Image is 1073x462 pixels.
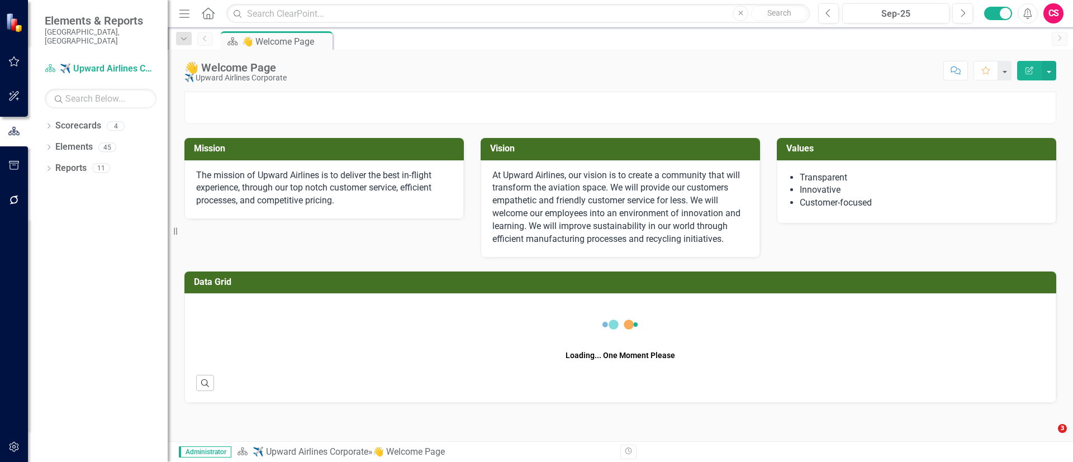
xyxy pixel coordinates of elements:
[55,162,87,175] a: Reports
[800,197,1044,209] li: Customer-focused
[846,7,946,21] div: Sep-25
[490,144,754,154] h3: Vision
[45,14,156,27] span: Elements & Reports
[184,74,287,82] div: ✈️ Upward Airlines Corporate
[184,61,287,74] div: 👋 Welcome Page
[92,164,110,173] div: 11
[194,144,458,154] h3: Mission
[226,4,810,23] input: Search ClearPoint...
[566,350,675,361] div: Loading... One Moment Please
[179,446,231,458] span: Administrator
[194,277,1051,287] h3: Data Grid
[800,172,1044,184] li: Transparent
[55,120,101,132] a: Scorecards
[1035,424,1062,451] iframe: Intercom live chat
[800,184,1044,197] li: Innovative
[6,13,25,32] img: ClearPoint Strategy
[242,35,330,49] div: 👋 Welcome Page
[45,89,156,108] input: Search Below...
[1058,424,1067,433] span: 3
[196,169,452,208] p: The mission of Upward Airlines is to deliver the best in-flight experience, through our top notch...
[373,446,445,457] div: 👋 Welcome Page
[237,446,612,459] div: »
[98,142,116,152] div: 45
[45,27,156,46] small: [GEOGRAPHIC_DATA], [GEOGRAPHIC_DATA]
[786,144,1051,154] h3: Values
[751,6,807,21] button: Search
[767,8,791,17] span: Search
[253,446,368,457] a: ✈️ Upward Airlines Corporate
[1043,3,1063,23] button: CS
[107,121,125,131] div: 4
[45,63,156,75] a: ✈️ Upward Airlines Corporate
[55,141,93,154] a: Elements
[842,3,949,23] button: Sep-25
[492,169,748,246] p: At Upward Airlines, our vision is to create a community that will transform the aviation space. W...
